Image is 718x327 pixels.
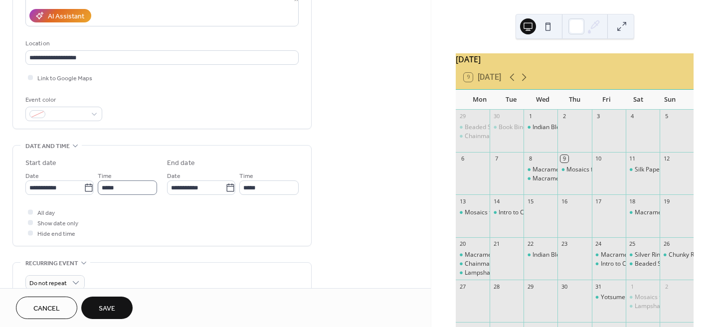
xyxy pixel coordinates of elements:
div: Location [25,38,297,49]
div: Lampshade Making [465,269,519,277]
div: Intro to Candle Making [490,208,524,217]
span: Date [25,171,39,181]
button: AI Assistant [29,9,91,22]
div: Beaded Snowflake [635,260,686,268]
div: Indian Block Printing [533,251,589,259]
div: Macrame Bracelet [533,165,584,174]
div: 2 [663,283,670,290]
span: Do not repeat [29,278,67,289]
div: Macrame Christmas Decorations [524,174,557,183]
div: 30 [493,113,500,120]
span: Link to Google Maps [37,73,92,84]
div: Start date [25,158,56,168]
div: 3 [595,113,602,120]
div: Macrame Bracelet [626,208,660,217]
div: Tue [496,90,528,110]
div: Silver Ring Making [626,251,660,259]
div: Mosaics for Beginners [566,165,629,174]
div: Macrame Bracelet [524,165,557,174]
div: Lampshade Making [456,269,490,277]
div: 1 [527,113,534,120]
div: 17 [595,197,602,205]
span: Time [239,171,253,181]
div: 29 [459,113,466,120]
div: Chainmaille - Helmweave [465,260,536,268]
div: 11 [629,155,636,163]
span: Cancel [33,304,60,314]
div: Mosaics for Beginners [635,293,697,302]
div: 14 [493,197,500,205]
div: 28 [493,283,500,290]
div: Indian Block Printing [524,123,557,132]
span: Save [99,304,115,314]
div: Book Binding - Casebinding [490,123,524,132]
div: 24 [595,240,602,248]
div: Mosaics for Beginners [557,165,591,174]
div: Mosaics for Beginners [465,208,527,217]
div: Beaded Snowflake [626,260,660,268]
div: 21 [493,240,500,248]
span: Date and time [25,141,70,152]
div: Mosaics for Beginners [456,208,490,217]
div: Silver Ring Making [635,251,686,259]
div: 26 [663,240,670,248]
div: Intro to Candle Making [592,260,626,268]
div: Event color [25,95,100,105]
div: 31 [595,283,602,290]
div: 8 [527,155,534,163]
div: 6 [459,155,466,163]
div: AI Assistant [48,11,84,22]
div: 12 [663,155,670,163]
div: 27 [459,283,466,290]
div: Chainmaille - Helmweave [465,132,536,141]
div: Macrame Pumpkin [592,251,626,259]
div: Mosaics for Beginners [626,293,660,302]
div: 16 [560,197,568,205]
div: 25 [629,240,636,248]
div: 30 [560,283,568,290]
button: Save [81,297,133,319]
div: Intro to Candle Making [499,208,561,217]
div: Sun [654,90,686,110]
div: 10 [595,155,602,163]
div: Mon [464,90,496,110]
div: Indian Block Printing [533,123,589,132]
div: 2 [560,113,568,120]
div: Macrame Plant Hanger [456,251,490,259]
div: 4 [629,113,636,120]
div: 7 [493,155,500,163]
div: Chainmaille - Helmweave [456,132,490,141]
div: Thu [559,90,591,110]
span: Recurring event [25,258,78,269]
div: 1 [629,283,636,290]
div: Fri [590,90,622,110]
div: Beaded Snowflake [465,123,516,132]
div: Indian Block Printing [524,251,557,259]
div: 29 [527,283,534,290]
div: Lampshade Making [626,302,660,311]
div: Yotsume Toji - Japanese Stab Binding [601,293,704,302]
div: Intro to Candle Making [601,260,664,268]
span: Date [167,171,180,181]
div: 13 [459,197,466,205]
div: 18 [629,197,636,205]
div: 20 [459,240,466,248]
div: Macrame Christmas Decorations [533,174,625,183]
div: 15 [527,197,534,205]
div: 22 [527,240,534,248]
div: Macrame Bracelet [635,208,687,217]
div: Yotsume Toji - Japanese Stab Binding [592,293,626,302]
div: Macrame Pumpkin [601,251,653,259]
div: Chainmaille - Helmweave [456,260,490,268]
span: Hide end time [37,229,75,239]
button: Cancel [16,297,77,319]
span: All day [37,208,55,218]
div: Macrame Plant Hanger [465,251,530,259]
div: Silk Paper Making [635,165,684,174]
div: Beaded Snowflake [456,123,490,132]
div: 19 [663,197,670,205]
div: 5 [663,113,670,120]
div: Wed [527,90,559,110]
div: Book Binding - Casebinding [499,123,574,132]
